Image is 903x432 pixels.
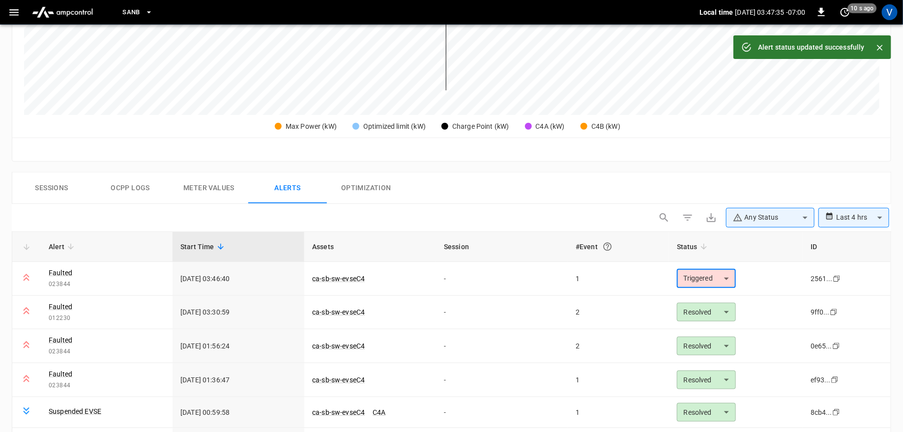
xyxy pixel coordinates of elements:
[248,173,327,204] button: Alerts
[436,329,568,363] td: -
[829,307,839,317] div: copy
[173,262,304,296] td: [DATE] 03:46:40
[173,296,304,330] td: [DATE] 03:30:59
[49,369,72,379] a: Faulted
[49,314,165,323] span: 012230
[599,238,616,256] button: An event is a single occurrence of an issue. An alert groups related events for the same asset, m...
[49,347,165,357] span: 023844
[170,173,248,204] button: Meter Values
[677,371,736,389] div: Resolved
[373,408,385,416] a: C4A
[91,173,170,204] button: Ocpp logs
[28,3,97,22] img: ampcontrol.io logo
[830,374,840,385] div: copy
[733,212,799,223] div: Any Status
[436,397,568,428] td: -
[49,241,77,253] span: Alert
[122,7,140,18] span: SanB
[832,341,842,351] div: copy
[12,173,91,204] button: Sessions
[173,397,304,428] td: [DATE] 00:59:58
[363,121,426,132] div: Optimized limit (kW)
[536,121,565,132] div: C4A (kW)
[568,363,669,397] td: 1
[836,208,889,227] div: Last 4 hrs
[677,403,736,422] div: Resolved
[49,406,101,416] a: Suspended EVSE
[436,363,568,397] td: -
[452,121,509,132] div: Charge Point (kW)
[173,363,304,397] td: [DATE] 01:36:47
[568,262,669,296] td: 1
[591,121,620,132] div: C4B (kW)
[436,262,568,296] td: -
[882,4,898,20] div: profile-icon
[811,375,831,385] div: ef93...
[677,269,736,288] div: Triggered
[803,232,891,262] th: ID
[312,376,365,384] a: ca-sb-sw-evseC4
[811,274,833,284] div: 2561...
[811,307,830,317] div: 9ff0...
[173,329,304,363] td: [DATE] 01:56:24
[848,3,877,13] span: 10 s ago
[49,268,72,278] a: Faulted
[568,397,669,428] td: 1
[436,296,568,330] td: -
[677,303,736,321] div: Resolved
[811,407,832,417] div: 8cb4...
[49,381,165,391] span: 023844
[180,241,227,253] span: Start Time
[312,308,365,316] a: ca-sb-sw-evseC4
[699,7,733,17] p: Local time
[304,232,436,262] th: Assets
[312,275,365,283] a: ca-sb-sw-evseC4
[576,238,661,256] div: #Event
[49,302,72,312] a: Faulted
[837,4,853,20] button: set refresh interval
[312,342,365,350] a: ca-sb-sw-evseC4
[49,335,72,345] a: Faulted
[49,280,165,289] span: 023844
[568,296,669,330] td: 2
[312,408,365,416] a: ca-sb-sw-evseC4
[832,407,842,418] div: copy
[568,329,669,363] td: 2
[735,7,806,17] p: [DATE] 03:47:35 -07:00
[758,38,865,56] div: Alert status updated successfully
[286,121,337,132] div: Max Power (kW)
[118,3,157,22] button: SanB
[436,232,568,262] th: Session
[811,341,832,351] div: 0e65...
[327,173,406,204] button: Optimization
[677,337,736,355] div: Resolved
[832,273,842,284] div: copy
[873,40,887,55] button: Close
[677,241,710,253] span: Status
